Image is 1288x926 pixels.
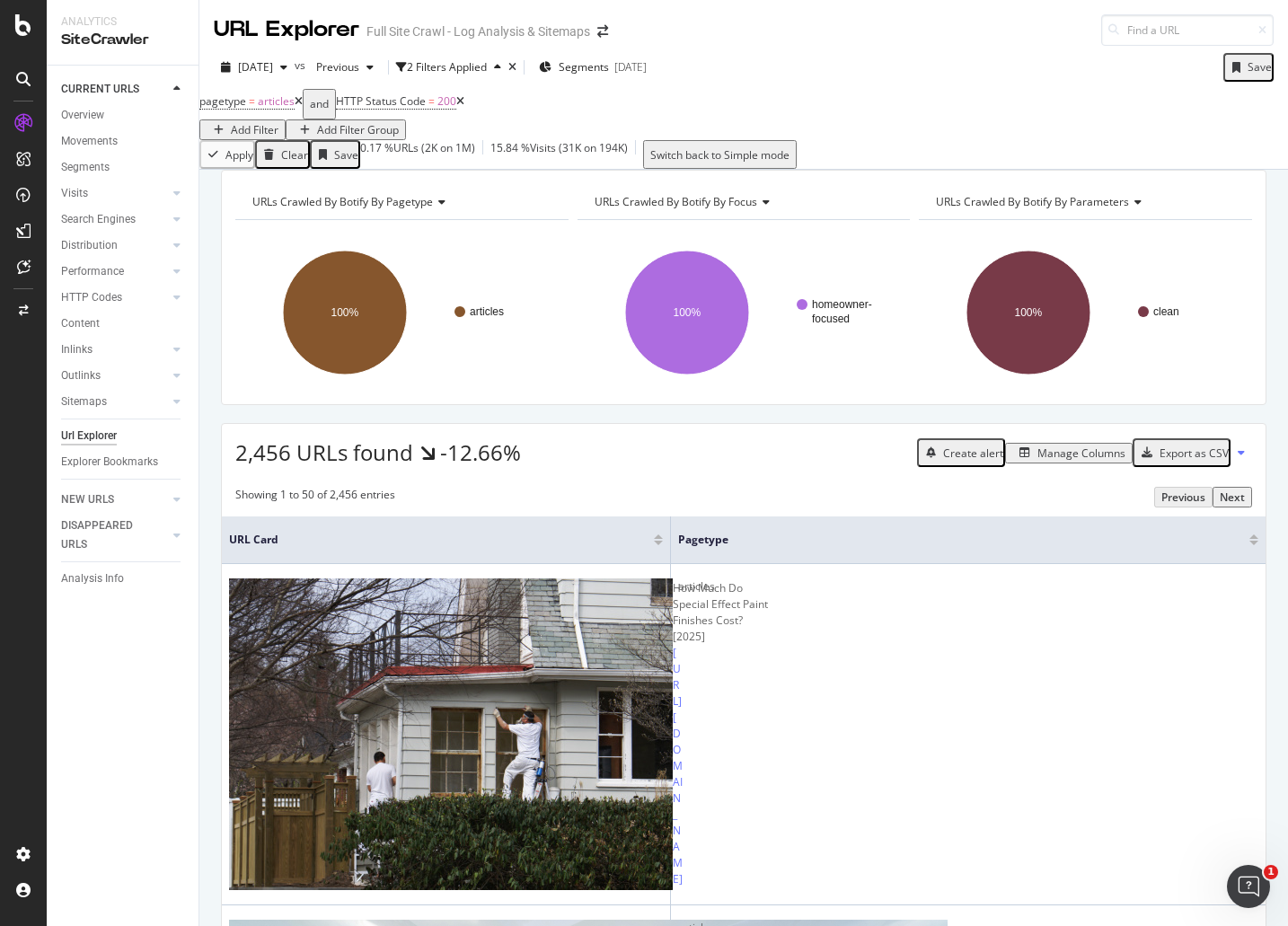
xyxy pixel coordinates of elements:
text: 100% [331,306,359,319]
div: Search Engines [61,210,136,229]
button: Apply [199,140,255,169]
div: Add Filter Group [317,122,399,137]
span: 1 [1264,865,1278,879]
button: and [303,89,336,119]
span: vs [295,57,309,73]
a: [URL][DOMAIN_NAME] [673,645,683,887]
span: URLs Crawled By Botify By parameters [936,194,1129,209]
a: Url Explorer [61,427,186,445]
div: Apply [225,147,253,163]
div: Export as CSV [1160,445,1229,461]
button: Segments[DATE] [532,53,654,82]
div: Analytics [61,14,184,30]
div: CURRENT URLS [61,80,139,99]
div: Outlinks [61,366,101,385]
a: Performance [61,262,168,281]
a: HTTP Codes [61,288,168,307]
div: Manage Columns [1037,445,1125,461]
div: Clear [281,147,308,163]
div: arrow-right-arrow-left [597,25,608,38]
div: Sitemaps [61,392,107,411]
a: Analysis Info [61,569,186,588]
div: SiteCrawler [61,30,184,50]
h4: URLs Crawled By Botify By parameters [932,188,1236,216]
div: Save [1248,59,1272,75]
a: Segments [61,158,186,177]
div: Content [61,314,100,333]
div: Previous [1161,489,1205,505]
a: Visits [61,184,168,203]
button: Previous [1154,487,1213,507]
span: Segments [559,59,609,75]
span: Previous [309,59,359,75]
div: 15.84 % Visits ( 31K on 194K ) [490,140,628,169]
a: Distribution [61,236,168,255]
div: Add Filter [231,122,278,137]
span: URLs Crawled By Botify By focus [595,194,757,209]
div: articles [678,578,1258,595]
span: URLs Crawled By Botify By pagetype [252,194,433,209]
span: URL Card [229,532,649,548]
a: Overview [61,106,186,125]
div: Overview [61,106,104,125]
button: Create alert [917,438,1005,467]
div: NEW URLS [61,490,114,509]
div: Full Site Crawl - Log Analysis & Sitemaps [366,22,590,40]
img: main image [229,578,673,890]
span: HTTP Status Code [336,93,426,109]
svg: A chart. [919,234,1252,391]
div: Inlinks [61,340,93,359]
div: and [310,92,329,117]
span: 200 [437,93,456,109]
div: -12.66% [440,437,521,468]
text: clean [1153,305,1179,318]
div: How Much Do Special Effect Paint Finishes Cost? [2025] [673,580,775,645]
button: Add Filter Group [286,119,406,140]
h4: URLs Crawled By Botify By pagetype [249,188,552,216]
a: NEW URLS [61,490,168,509]
iframe: Intercom live chat [1227,865,1270,908]
div: 0.17 % URLs ( 2K on 1M ) [360,140,475,169]
div: Distribution [61,236,118,255]
text: articles [470,305,504,318]
svg: A chart. [235,234,569,391]
a: Outlinks [61,366,168,385]
div: Url Explorer [61,427,117,445]
div: times [508,62,516,73]
a: Movements [61,132,186,151]
span: pagetype [678,532,1222,548]
div: Analysis Info [61,569,124,588]
button: 2 Filters Applied [396,53,508,82]
span: articles [258,93,295,109]
text: focused [812,313,850,325]
div: Movements [61,132,118,151]
text: 100% [673,306,701,319]
a: DISAPPEARED URLS [61,516,168,554]
a: Explorer Bookmarks [61,453,186,472]
button: [DATE] [214,53,295,82]
div: [DATE] [614,59,647,75]
div: HTTP Codes [61,288,122,307]
div: Create alert [943,445,1003,461]
button: Manage Columns [1005,443,1133,463]
a: CURRENT URLS [61,80,168,99]
text: 100% [1015,306,1043,319]
a: Search Engines [61,210,168,229]
text: homeowner- [812,298,872,311]
div: Save [334,147,358,163]
span: pagetype [199,93,246,109]
span: 2,456 URLs found [235,437,413,467]
span: = [428,93,435,109]
button: Clear [255,140,310,169]
button: Save [310,140,360,169]
div: Segments [61,158,110,177]
div: URL Explorer [214,14,359,45]
button: Next [1213,487,1252,507]
button: Add Filter [199,119,286,140]
div: Explorer Bookmarks [61,453,158,472]
svg: A chart. [578,234,911,391]
div: DISAPPEARED URLS [61,516,152,554]
a: Sitemaps [61,392,168,411]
